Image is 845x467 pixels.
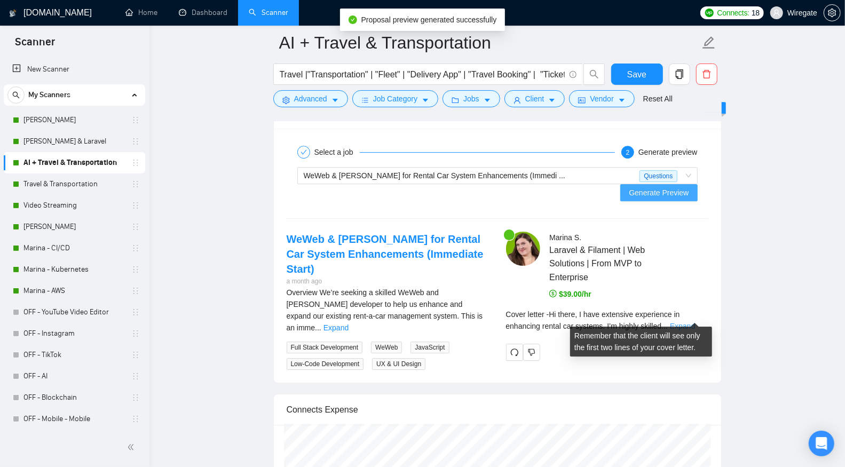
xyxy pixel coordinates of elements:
[371,342,402,353] span: WeWeb
[287,276,489,287] div: a month ago
[287,288,483,332] span: Overview We’re seeking a skilled WeWeb and [PERSON_NAME] developer to help us enhance and expand ...
[23,216,125,238] a: [PERSON_NAME]
[523,344,540,361] button: dislike
[463,93,479,105] span: Jobs
[131,201,140,210] span: holder
[773,9,780,17] span: user
[23,173,125,195] a: Travel & Transportation
[696,64,717,85] button: delete
[287,233,484,275] a: WeWeb & [PERSON_NAME] for Rental Car System Enhancements (Immediate Start)
[506,310,680,330] span: Cover letter - Hi there, I have extensive experience in enhancing rental car systems. I’m highly ...
[629,187,689,199] span: Generate Preview
[352,90,438,107] button: barsJob Categorycaret-down
[23,280,125,302] a: Marina - AWS
[131,265,140,274] span: holder
[131,137,140,146] span: holder
[361,15,497,24] span: Proposal preview generated successfully
[331,96,339,104] span: caret-down
[549,290,591,298] span: $39.00/hr
[824,9,840,17] span: setting
[809,431,834,456] div: Open Intercom Messenger
[131,287,140,295] span: holder
[7,86,25,104] button: search
[422,96,429,104] span: caret-down
[131,180,140,188] span: holder
[23,387,125,408] a: OFF - Blockchain
[279,29,700,56] input: Scanner name...
[12,59,137,80] a: New Scanner
[131,244,140,252] span: holder
[323,323,349,332] a: Expand
[702,36,716,50] span: edit
[484,96,491,104] span: caret-down
[504,90,565,107] button: userClientcaret-down
[131,159,140,167] span: holder
[506,344,523,361] button: redo
[287,358,364,370] span: Low-Code Development
[578,96,586,104] span: idcard
[23,323,125,344] a: OFF - Instagram
[548,96,556,104] span: caret-down
[314,146,360,159] div: Select a job
[372,358,425,370] span: UX & UI Design
[287,342,363,353] span: Full Stack Development
[6,34,64,57] span: Scanner
[506,232,540,266] img: c1W1KLMQCN47X1e3Ob0BQqxy9b7U3U-gJnMaw8fgwAX1Cts6-JZXFCgQ7vrVuLmLJf
[824,9,841,17] a: setting
[626,149,630,156] span: 2
[717,7,749,19] span: Connects:
[583,64,605,85] button: search
[131,116,140,124] span: holder
[294,93,327,105] span: Advanced
[549,233,581,242] span: Marina S .
[23,344,125,366] a: OFF - TikTok
[349,15,357,24] span: check-circle
[643,93,673,105] a: Reset All
[8,91,24,99] span: search
[373,93,417,105] span: Job Category
[752,7,760,19] span: 18
[514,96,521,104] span: user
[179,8,227,17] a: dashboardDashboard
[705,9,714,17] img: upwork-logo.png
[28,84,70,106] span: My Scanners
[584,69,604,79] span: search
[287,287,489,334] div: Overview We’re seeking a skilled WeWeb and Xano developer to help us enhance and expand our exist...
[23,195,125,216] a: Video Streaming
[661,322,668,330] span: ...
[127,442,138,453] span: double-left
[131,223,140,231] span: holder
[23,259,125,280] a: Marina - Kubernetes
[9,5,17,22] img: logo
[549,290,557,297] span: dollar
[824,4,841,21] button: setting
[410,342,449,353] span: JavaScript
[131,393,140,402] span: holder
[611,64,663,85] button: Save
[670,322,695,330] a: Expand
[361,96,369,104] span: bars
[125,8,157,17] a: homeHome
[618,96,626,104] span: caret-down
[590,93,613,105] span: Vendor
[525,93,544,105] span: Client
[280,68,565,81] input: Search Freelance Jobs...
[131,308,140,316] span: holder
[669,69,690,79] span: copy
[301,149,307,155] span: check
[23,302,125,323] a: OFF - YouTube Video Editor
[507,348,523,357] span: redo
[627,68,646,81] span: Save
[131,372,140,381] span: holder
[706,104,721,112] span: New
[620,184,697,201] button: Generate Preview
[23,131,125,152] a: [PERSON_NAME] & Laravel
[131,329,140,338] span: holder
[315,323,321,332] span: ...
[638,146,698,159] div: Generate preview
[4,59,145,80] li: New Scanner
[452,96,459,104] span: folder
[569,90,634,107] button: idcardVendorcaret-down
[282,96,290,104] span: setting
[697,69,717,79] span: delete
